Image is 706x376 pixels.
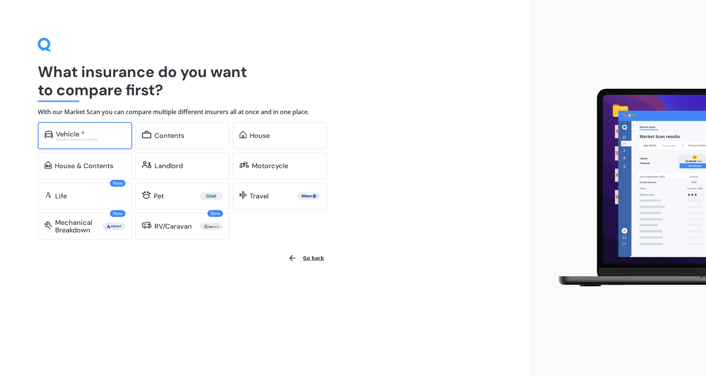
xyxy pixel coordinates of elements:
div: Mechanical Breakdown [55,219,102,234]
img: home-and-contents.b802091223b8502ef2dd.svg [45,161,52,169]
img: Autosure.webp [104,223,124,230]
span: New [110,180,125,187]
span: New [110,210,125,217]
div: Vehicle * [56,130,85,138]
img: travel.bdda8d6aa9c3f12c5fe2.svg [239,191,247,199]
img: landlord.470ea2398dcb263567d0.svg [142,161,151,169]
button: Go back [283,249,329,267]
a: Pet [135,183,230,210]
img: Star.webp [201,223,221,230]
div: Pet [154,192,164,200]
div: Excludes commercial vehicles [56,138,125,141]
div: Life [55,192,67,200]
img: home.91c183c226a05b4dc763.svg [239,131,247,138]
div: House & Contents [55,162,113,170]
img: mbi.6615ef239df2212c2848.svg [45,221,52,229]
div: Motorcycle [252,162,288,170]
div: Landlord [154,162,183,170]
h4: With our Market Scan you can compare multiple different insurers all at once and in one place. [38,108,492,116]
div: Travel [250,192,269,200]
span: New [207,210,223,217]
div: Contents [154,132,184,139]
div: RV/Caravan [154,223,192,230]
img: car.f15378c7a67c060ca3f3.svg [45,131,53,138]
img: Cove.webp [201,192,221,200]
img: laptop.webp [548,84,706,292]
img: Allianz.webp [299,192,319,200]
h1: What insurance do you want to compare first? [38,63,492,99]
div: House [250,132,270,139]
img: rv.0245371a01b30db230af.svg [142,221,151,229]
img: life.f720d6a2d7cdcd3ad642.svg [45,191,52,199]
img: motorbike.c49f395e5a6966510904.svg [239,161,249,169]
img: content.01f40a52572271636b6f.svg [142,131,151,138]
img: pet.71f96884985775575a0d.svg [142,191,151,199]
